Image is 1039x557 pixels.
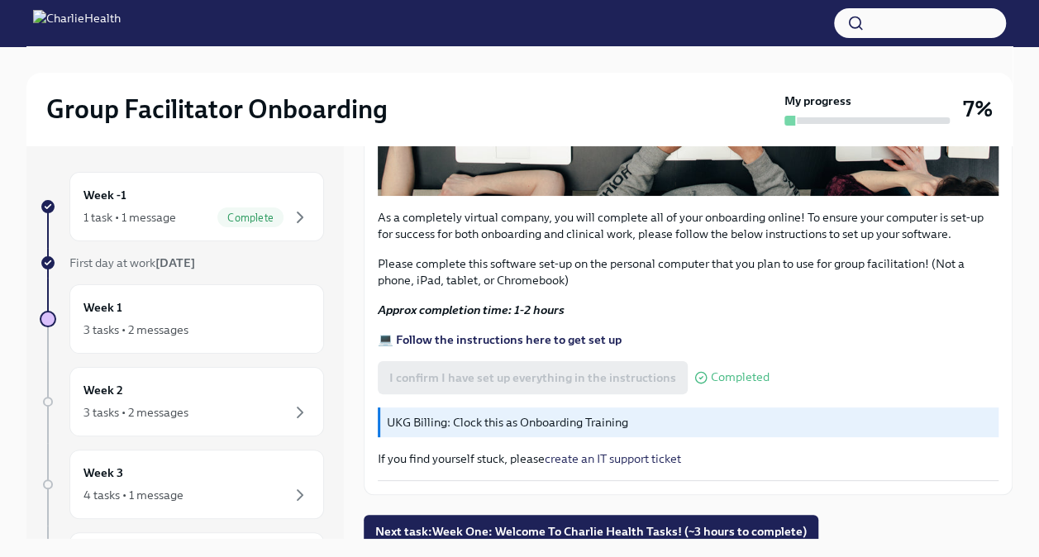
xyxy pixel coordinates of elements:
a: Week -11 task • 1 messageComplete [40,172,324,241]
span: Next task : Week One: Welcome To Charlie Health Tasks! (~3 hours to complete) [375,523,807,540]
a: Week 23 tasks • 2 messages [40,367,324,436]
h6: Week -1 [83,186,126,204]
div: 1 task • 1 message [83,209,176,226]
h6: Week 2 [83,381,123,399]
p: If you find yourself stuck, please [378,450,998,467]
strong: [DATE] [155,255,195,270]
img: CharlieHealth [33,10,121,36]
strong: My progress [784,93,851,109]
a: Week 13 tasks • 2 messages [40,284,324,354]
a: create an IT support ticket [545,451,681,466]
p: Please complete this software set-up on the personal computer that you plan to use for group faci... [378,255,998,288]
strong: Approx completion time: 1-2 hours [378,302,565,317]
span: First day at work [69,255,195,270]
a: 💻 Follow the instructions here to get set up [378,332,622,347]
a: First day at work[DATE] [40,255,324,271]
h3: 7% [963,94,993,124]
div: 3 tasks • 2 messages [83,321,188,338]
h6: Week 1 [83,298,122,317]
h6: Week 3 [83,464,123,482]
span: Complete [217,212,284,224]
span: Completed [711,371,770,383]
div: 4 tasks • 1 message [83,487,183,503]
div: 3 tasks • 2 messages [83,404,188,421]
p: UKG Billing: Clock this as Onboarding Training [387,414,992,431]
a: Week 34 tasks • 1 message [40,450,324,519]
button: Next task:Week One: Welcome To Charlie Health Tasks! (~3 hours to complete) [364,515,818,548]
p: As a completely virtual company, you will complete all of your onboarding online! To ensure your ... [378,209,998,242]
h2: Group Facilitator Onboarding [46,93,388,126]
